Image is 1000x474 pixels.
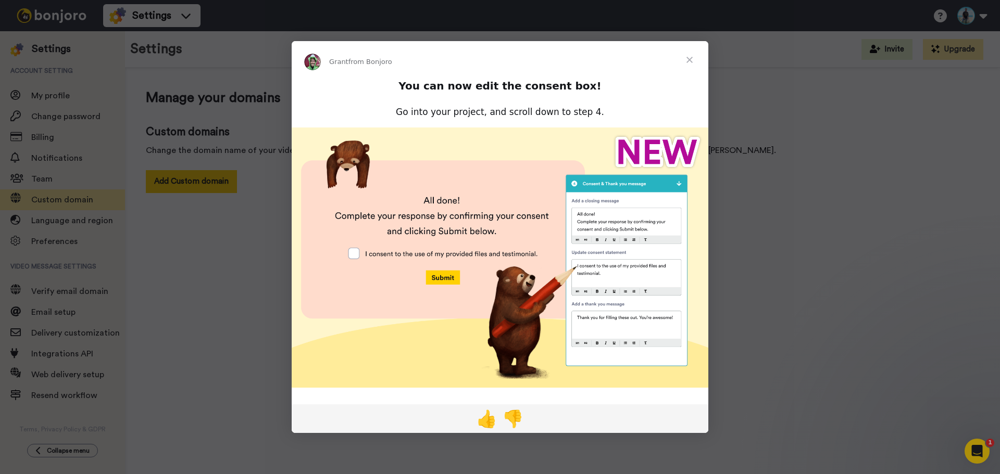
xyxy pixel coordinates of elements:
span: 👎 [503,409,523,429]
span: Close [671,41,708,79]
h2: You can now edit the consent box! [355,79,645,98]
span: Grant [329,58,348,66]
span: thumbs up reaction [474,406,500,431]
img: Profile image for Grant [304,54,321,70]
div: Go into your project, and scroll down to step 4. [355,106,645,119]
span: from Bonjoro [348,58,392,66]
span: 1 reaction [500,406,526,431]
span: 👍 [477,409,497,429]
